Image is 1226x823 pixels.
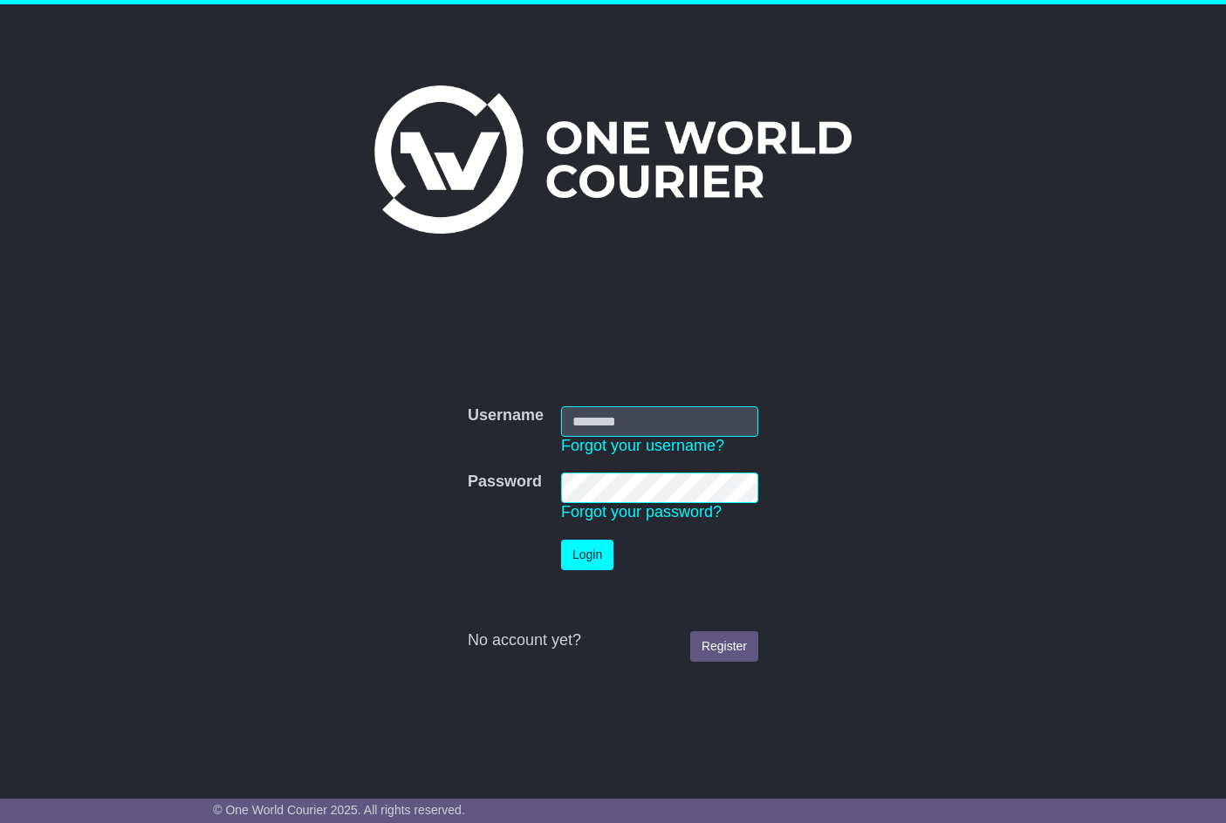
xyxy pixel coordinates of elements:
[468,473,542,492] label: Password
[468,406,544,425] label: Username
[561,503,722,520] a: Forgot your password?
[690,631,758,662] a: Register
[468,631,758,650] div: No account yet?
[561,437,724,454] a: Forgot your username?
[213,803,465,817] span: © One World Courier 2025. All rights reserved.
[561,540,613,570] button: Login
[374,85,851,234] img: One World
